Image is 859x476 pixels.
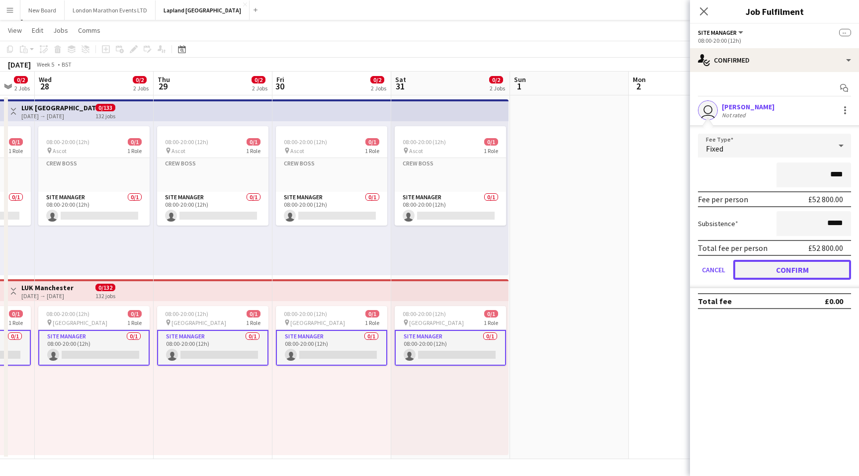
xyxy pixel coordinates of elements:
[39,75,52,84] span: Wed
[62,61,72,68] div: BST
[53,26,68,35] span: Jobs
[128,138,142,146] span: 0/1
[95,284,115,291] span: 0/132
[127,147,142,155] span: 1 Role
[53,319,107,326] span: [GEOGRAPHIC_DATA]
[21,292,74,300] div: [DATE] → [DATE]
[252,76,265,83] span: 0/2
[395,192,506,226] app-card-role: Site Manager0/108:00-20:00 (12h)
[14,84,30,92] div: 2 Jobs
[133,84,149,92] div: 2 Jobs
[365,319,379,326] span: 1 Role
[8,147,23,155] span: 1 Role
[38,158,150,192] app-card-role-placeholder: Crew Boss
[365,310,379,317] span: 0/1
[698,29,737,36] span: Site Manager
[8,26,22,35] span: View
[275,80,284,92] span: 30
[9,310,23,317] span: 0/1
[706,144,723,154] span: Fixed
[395,306,506,366] app-job-card: 08:00-20:00 (12h)0/1 [GEOGRAPHIC_DATA]1 RoleSite Manager0/108:00-20:00 (12h)
[49,24,72,37] a: Jobs
[28,24,47,37] a: Edit
[276,306,387,366] app-job-card: 08:00-20:00 (12h)0/1 [GEOGRAPHIC_DATA]1 RoleSite Manager0/108:00-20:00 (12h)
[133,76,147,83] span: 0/2
[722,111,748,119] div: Not rated
[32,26,43,35] span: Edit
[53,147,67,155] span: Ascot
[38,126,150,226] app-job-card: 08:00-20:00 (12h)0/1 Ascot1 RoleCrew BossSite Manager0/108:00-20:00 (12h)
[9,138,23,146] span: 0/1
[365,138,379,146] span: 0/1
[403,138,446,146] span: 08:00-20:00 (12h)
[690,5,859,18] h3: Job Fulfilment
[403,310,446,317] span: 08:00-20:00 (12h)
[246,147,260,155] span: 1 Role
[21,112,95,120] div: [DATE] → [DATE]
[276,158,387,192] app-card-role-placeholder: Crew Boss
[394,80,406,92] span: 31
[370,76,384,83] span: 0/2
[21,103,95,112] h3: LUK [GEOGRAPHIC_DATA]
[157,158,268,192] app-card-role-placeholder: Crew Boss
[808,243,843,253] div: £52 800.00
[157,306,268,366] app-job-card: 08:00-20:00 (12h)0/1 [GEOGRAPHIC_DATA]1 RoleSite Manager0/108:00-20:00 (12h)
[157,192,268,226] app-card-role: Site Manager0/108:00-20:00 (12h)
[246,319,260,326] span: 1 Role
[276,330,387,366] app-card-role: Site Manager0/108:00-20:00 (12h)
[733,260,851,280] button: Confirm
[409,319,464,326] span: [GEOGRAPHIC_DATA]
[839,29,851,36] span: --
[156,80,170,92] span: 29
[252,84,267,92] div: 2 Jobs
[128,310,142,317] span: 0/1
[484,138,498,146] span: 0/1
[631,80,646,92] span: 2
[8,319,23,326] span: 1 Role
[276,126,387,226] app-job-card: 08:00-20:00 (12h)0/1 Ascot1 RoleCrew BossSite Manager0/108:00-20:00 (12h)
[698,29,745,36] button: Site Manager
[14,76,28,83] span: 0/2
[484,319,498,326] span: 1 Role
[95,291,115,300] div: 132 jobs
[698,37,851,44] div: 08:00-20:00 (12h)
[157,330,268,366] app-card-role: Site Manager0/108:00-20:00 (12h)
[484,147,498,155] span: 1 Role
[157,126,268,226] app-job-card: 08:00-20:00 (12h)0/1 Ascot1 RoleCrew BossSite Manager0/108:00-20:00 (12h)
[127,319,142,326] span: 1 Role
[395,330,506,366] app-card-role: Site Manager0/108:00-20:00 (12h)
[490,84,505,92] div: 2 Jobs
[808,194,843,204] div: £52 800.00
[38,306,150,366] app-job-card: 08:00-20:00 (12h)0/1 [GEOGRAPHIC_DATA]1 RoleSite Manager0/108:00-20:00 (12h)
[371,84,386,92] div: 2 Jobs
[8,60,31,70] div: [DATE]
[33,61,58,68] span: Week 5
[158,75,170,84] span: Thu
[484,310,498,317] span: 0/1
[395,158,506,192] app-card-role-placeholder: Crew Boss
[722,102,774,111] div: [PERSON_NAME]
[21,283,74,292] h3: LUK Manchester
[247,138,260,146] span: 0/1
[698,219,738,228] label: Subsistence
[38,192,150,226] app-card-role: Site Manager0/108:00-20:00 (12h)
[20,0,65,20] button: New Board
[489,76,503,83] span: 0/2
[698,260,729,280] button: Cancel
[409,147,423,155] span: Ascot
[698,194,748,204] div: Fee per person
[95,104,115,111] span: 0/133
[37,80,52,92] span: 28
[95,111,115,120] div: 132 jobs
[395,75,406,84] span: Sat
[276,192,387,226] app-card-role: Site Manager0/108:00-20:00 (12h)
[165,310,208,317] span: 08:00-20:00 (12h)
[247,310,260,317] span: 0/1
[276,75,284,84] span: Fri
